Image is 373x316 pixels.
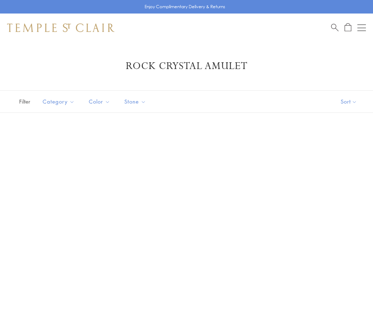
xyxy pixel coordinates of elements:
[18,60,355,73] h1: Rock Crystal Amulet
[39,97,80,106] span: Category
[325,91,373,112] button: Show sort by
[357,23,366,32] button: Open navigation
[37,94,80,110] button: Category
[145,3,225,10] p: Enjoy Complimentary Delivery & Returns
[85,97,115,106] span: Color
[119,94,151,110] button: Stone
[345,23,351,32] a: Open Shopping Bag
[7,23,114,32] img: Temple St. Clair
[121,97,151,106] span: Stone
[331,23,339,32] a: Search
[83,94,115,110] button: Color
